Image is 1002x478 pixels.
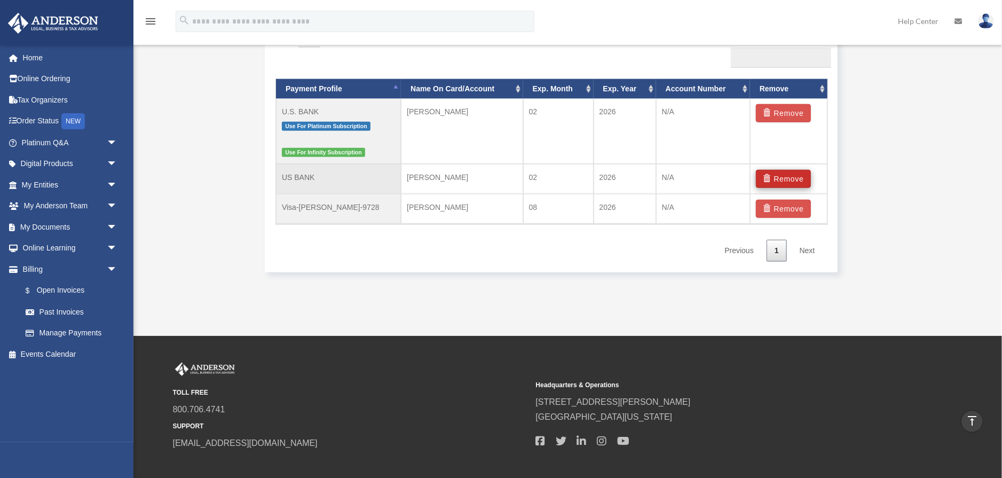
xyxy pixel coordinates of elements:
[756,104,811,122] button: Remove
[7,68,133,90] a: Online Ordering
[401,79,523,99] th: Name On Card/Account: activate to sort column ascending
[594,79,656,99] th: Exp. Year: activate to sort column ascending
[173,387,528,398] small: TOLL FREE
[401,194,523,224] td: [PERSON_NAME]
[7,216,133,238] a: My Documentsarrow_drop_down
[276,99,401,164] td: U.S. BANK
[7,89,133,111] a: Tax Organizers
[107,132,128,154] span: arrow_drop_down
[656,194,750,224] td: N/A
[523,99,594,164] td: 02
[7,258,133,280] a: Billingarrow_drop_down
[15,280,133,302] a: $Open Invoices
[275,33,348,58] label: Show entries
[178,14,190,26] i: search
[767,240,787,262] a: 1
[276,194,401,224] td: Visa-[PERSON_NAME]-9728
[173,421,528,432] small: SUPPORT
[107,216,128,238] span: arrow_drop_down
[173,405,225,414] a: 800.706.4741
[656,79,750,99] th: Account Number: activate to sort column ascending
[536,380,891,391] small: Headquarters & Operations
[716,240,761,262] a: Previous
[107,238,128,260] span: arrow_drop_down
[7,238,133,259] a: Online Learningarrow_drop_down
[978,13,994,29] img: User Pic
[276,164,401,194] td: US BANK
[961,410,983,433] a: vertical_align_top
[107,195,128,217] span: arrow_drop_down
[536,397,691,406] a: [STREET_ADDRESS][PERSON_NAME]
[5,13,101,34] img: Anderson Advisors Platinum Portal
[731,48,831,68] input: Search:
[276,79,401,99] th: Payment Profile: activate to sort column descending
[727,33,827,68] label: Search:
[523,164,594,194] td: 02
[7,195,133,217] a: My Anderson Teamarrow_drop_down
[756,200,811,218] button: Remove
[15,301,133,323] a: Past Invoices
[656,164,750,194] td: N/A
[144,15,157,28] i: menu
[523,194,594,224] td: 08
[61,113,85,129] div: NEW
[536,412,673,421] a: [GEOGRAPHIC_DATA][US_STATE]
[173,438,318,448] a: [EMAIL_ADDRESS][DOMAIN_NAME]
[750,79,827,99] th: Remove: activate to sort column ascending
[144,19,157,28] a: menu
[792,240,823,262] a: Next
[107,174,128,196] span: arrow_drop_down
[7,153,133,175] a: Digital Productsarrow_drop_down
[7,111,133,132] a: Order StatusNEW
[401,99,523,164] td: [PERSON_NAME]
[31,284,37,297] span: $
[282,148,365,157] span: Use For Infinity Subscription
[656,99,750,164] td: N/A
[173,363,237,377] img: Anderson Advisors Platinum Portal
[594,99,656,164] td: 2026
[107,153,128,175] span: arrow_drop_down
[594,164,656,194] td: 2026
[282,122,370,131] span: Use For Platinum Subscription
[7,47,133,68] a: Home
[756,170,811,188] button: Remove
[7,132,133,153] a: Platinum Q&Aarrow_drop_down
[401,164,523,194] td: [PERSON_NAME]
[7,343,133,365] a: Events Calendar
[107,258,128,280] span: arrow_drop_down
[7,174,133,195] a: My Entitiesarrow_drop_down
[523,79,594,99] th: Exp. Month: activate to sort column ascending
[966,414,979,427] i: vertical_align_top
[594,194,656,224] td: 2026
[15,323,128,344] a: Manage Payments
